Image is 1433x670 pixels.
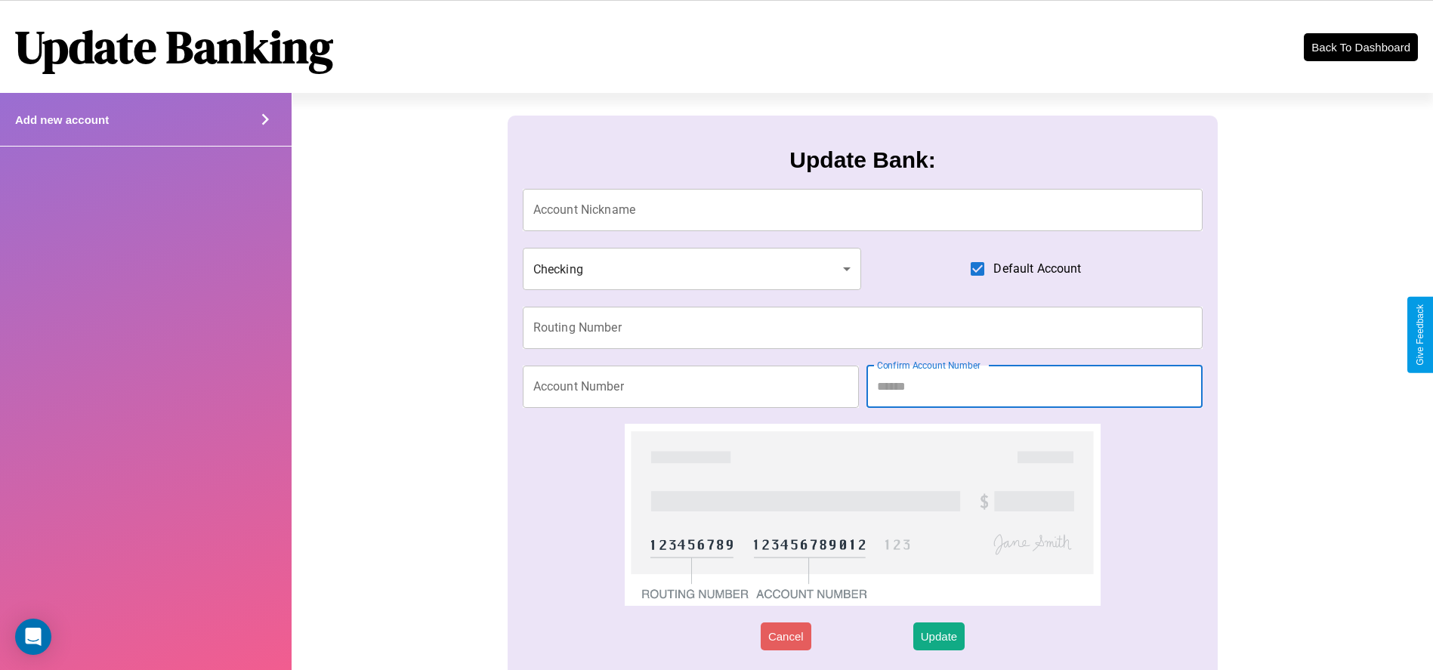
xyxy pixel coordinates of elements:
[523,248,861,290] div: Checking
[877,359,981,372] label: Confirm Account Number
[15,113,109,126] h4: Add new account
[1415,304,1425,366] div: Give Feedback
[15,16,333,78] h1: Update Banking
[625,424,1101,606] img: check
[789,147,935,173] h3: Update Bank:
[761,622,811,650] button: Cancel
[993,260,1081,278] span: Default Account
[913,622,965,650] button: Update
[1304,33,1418,61] button: Back To Dashboard
[15,619,51,655] div: Open Intercom Messenger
